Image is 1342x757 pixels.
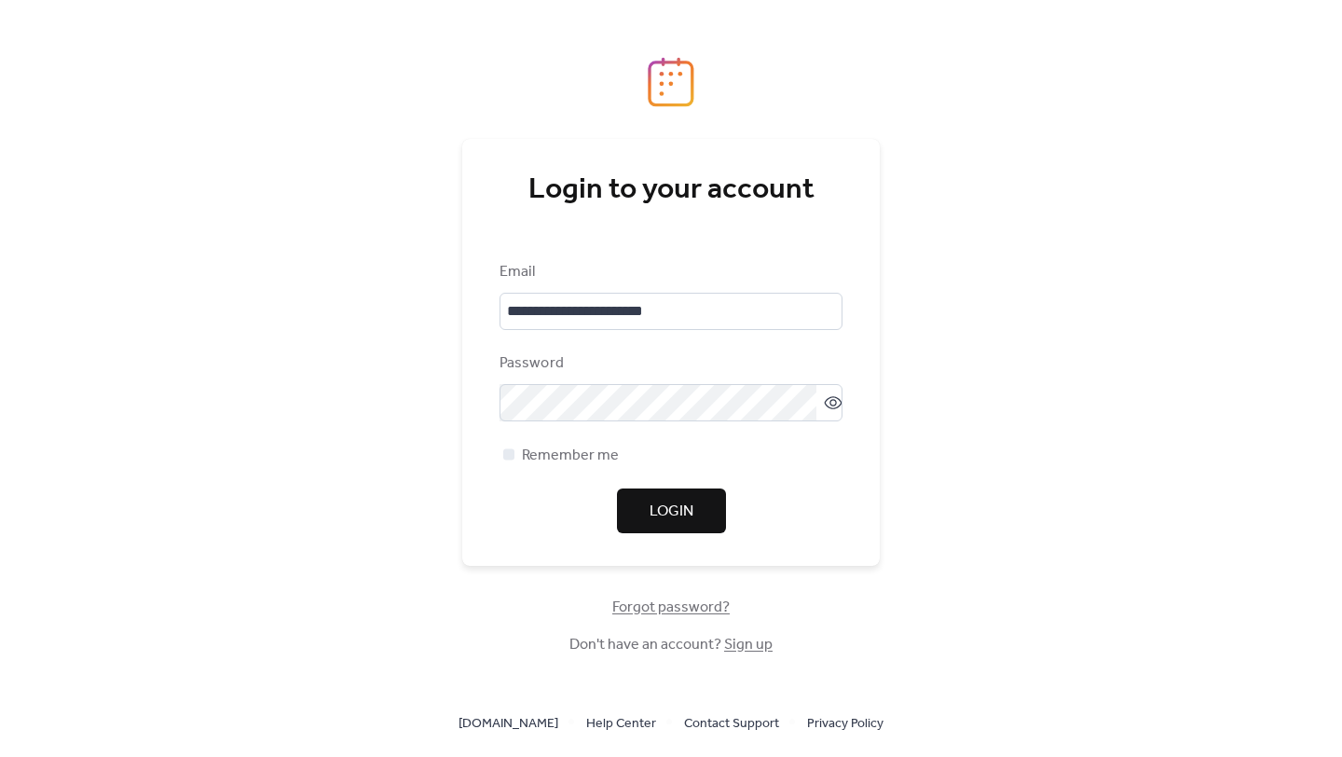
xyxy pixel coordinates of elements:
a: [DOMAIN_NAME] [459,711,558,735]
a: Contact Support [684,711,779,735]
span: Privacy Policy [807,713,883,736]
div: Email [500,261,839,283]
span: Don't have an account? [569,634,773,656]
img: logo [648,57,694,107]
span: Login [650,501,693,523]
a: Privacy Policy [807,711,883,735]
div: Login to your account [500,172,842,209]
span: Help Center [586,713,656,736]
span: Contact Support [684,713,779,736]
div: Password [500,352,839,375]
a: Help Center [586,711,656,735]
a: Sign up [724,630,773,659]
button: Login [617,489,726,533]
span: [DOMAIN_NAME] [459,713,558,736]
span: Forgot password? [612,597,730,619]
span: Remember me [522,445,619,467]
a: Forgot password? [612,602,730,612]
